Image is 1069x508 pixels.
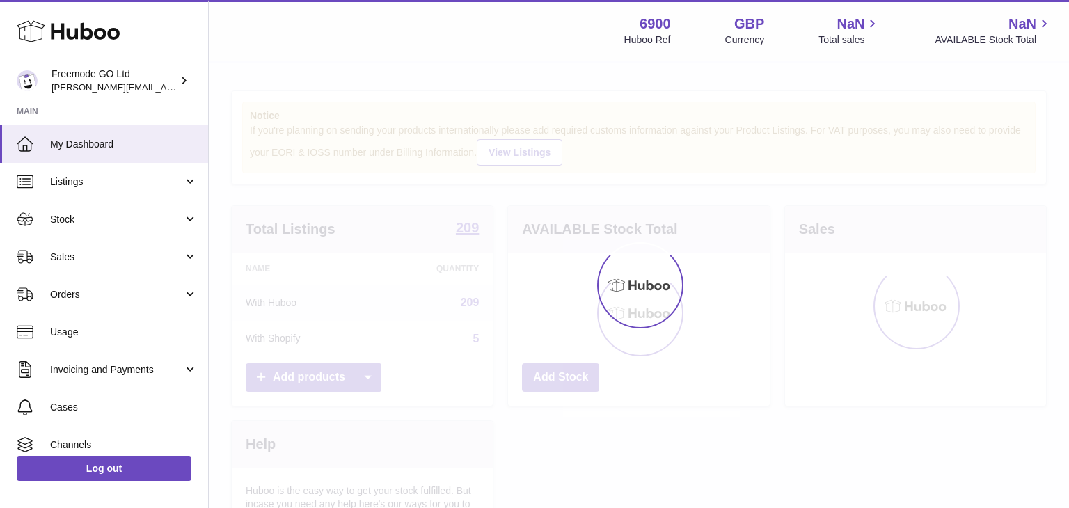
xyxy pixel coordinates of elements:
span: AVAILABLE Stock Total [935,33,1052,47]
a: NaN Total sales [818,15,880,47]
span: Invoicing and Payments [50,363,183,376]
span: [PERSON_NAME][EMAIL_ADDRESS][DOMAIN_NAME] [52,81,279,93]
div: Currency [725,33,765,47]
span: Sales [50,251,183,264]
span: Listings [50,175,183,189]
strong: GBP [734,15,764,33]
strong: 6900 [640,15,671,33]
span: Cases [50,401,198,414]
span: Stock [50,213,183,226]
span: Total sales [818,33,880,47]
span: NaN [1008,15,1036,33]
span: Channels [50,438,198,452]
a: NaN AVAILABLE Stock Total [935,15,1052,47]
span: Usage [50,326,198,339]
div: Huboo Ref [624,33,671,47]
div: Freemode GO Ltd [52,68,177,94]
a: Log out [17,456,191,481]
img: lenka.smikniarova@gioteck.com [17,70,38,91]
span: My Dashboard [50,138,198,151]
span: Orders [50,288,183,301]
span: NaN [837,15,864,33]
